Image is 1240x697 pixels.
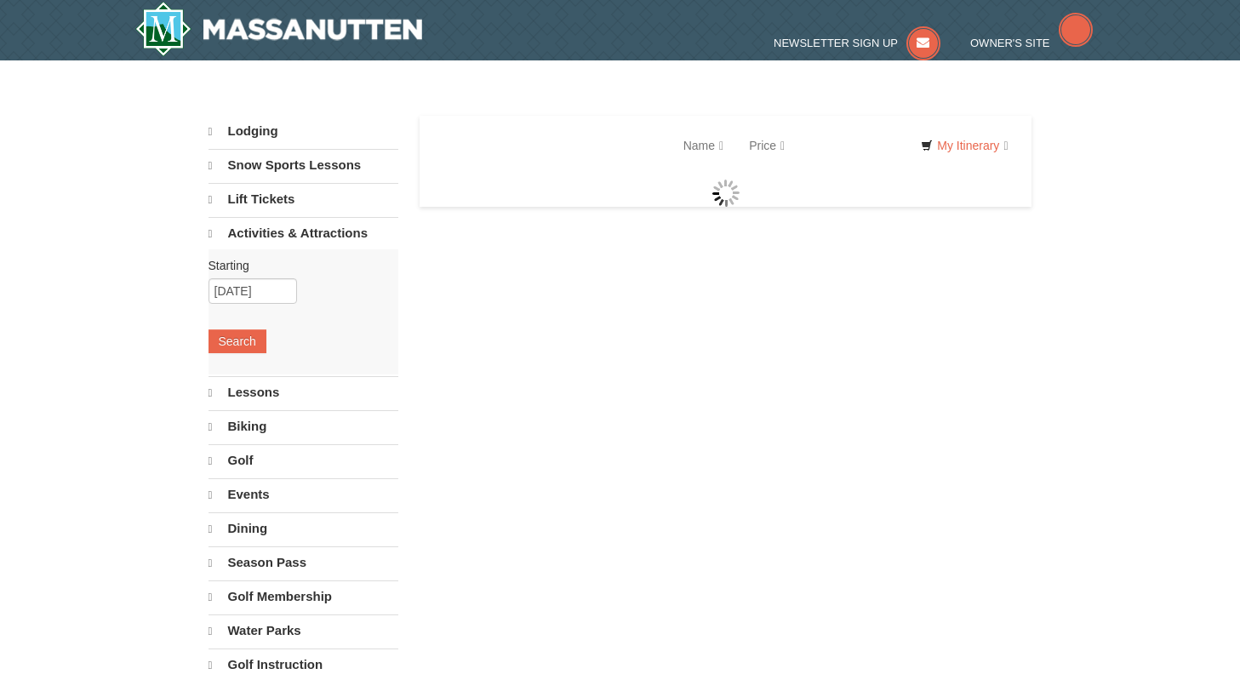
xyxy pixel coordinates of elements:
span: Owner's Site [970,37,1050,49]
a: Newsletter Sign Up [774,37,940,49]
a: Massanutten Resort [135,2,423,56]
a: Golf Instruction [209,648,398,681]
a: My Itinerary [910,133,1019,158]
a: Lodging [209,116,398,147]
img: wait gif [712,180,740,207]
a: Snow Sports Lessons [209,149,398,181]
button: Search [209,329,266,353]
a: Owner's Site [970,37,1093,49]
a: Events [209,478,398,511]
label: Starting [209,257,386,274]
a: Name [671,129,736,163]
a: Price [736,129,797,163]
a: Biking [209,410,398,443]
a: Golf Membership [209,580,398,613]
img: Massanutten Resort Logo [135,2,423,56]
a: Water Parks [209,614,398,647]
a: Season Pass [209,546,398,579]
span: Newsletter Sign Up [774,37,898,49]
a: Dining [209,512,398,545]
a: Activities & Attractions [209,217,398,249]
a: Golf [209,444,398,477]
a: Lift Tickets [209,183,398,215]
a: Lessons [209,376,398,408]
